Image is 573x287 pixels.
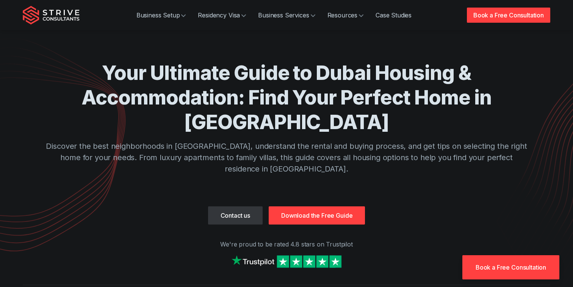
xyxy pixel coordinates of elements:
a: Case Studies [369,8,418,23]
a: Residency Visa [192,8,252,23]
a: Business Services [252,8,321,23]
h1: Your Ultimate Guide to Dubai Housing & Accommodation: Find Your Perfect Home in [GEOGRAPHIC_DATA] [44,61,529,134]
a: Book a Free Consultation [467,8,550,23]
a: Book a Free Consultation [462,255,559,279]
img: Strive on Trustpilot [230,253,343,270]
a: Contact us [208,206,263,225]
a: Resources [321,8,370,23]
p: Discover the best neighborhoods in [GEOGRAPHIC_DATA], understand the rental and buying process, a... [44,140,529,175]
a: Business Setup [130,8,192,23]
p: We're proud to be rated 4.8 stars on Trustpilot [23,240,550,249]
a: Download the Free Guide [269,206,365,225]
img: Strive Consultants [23,6,80,25]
